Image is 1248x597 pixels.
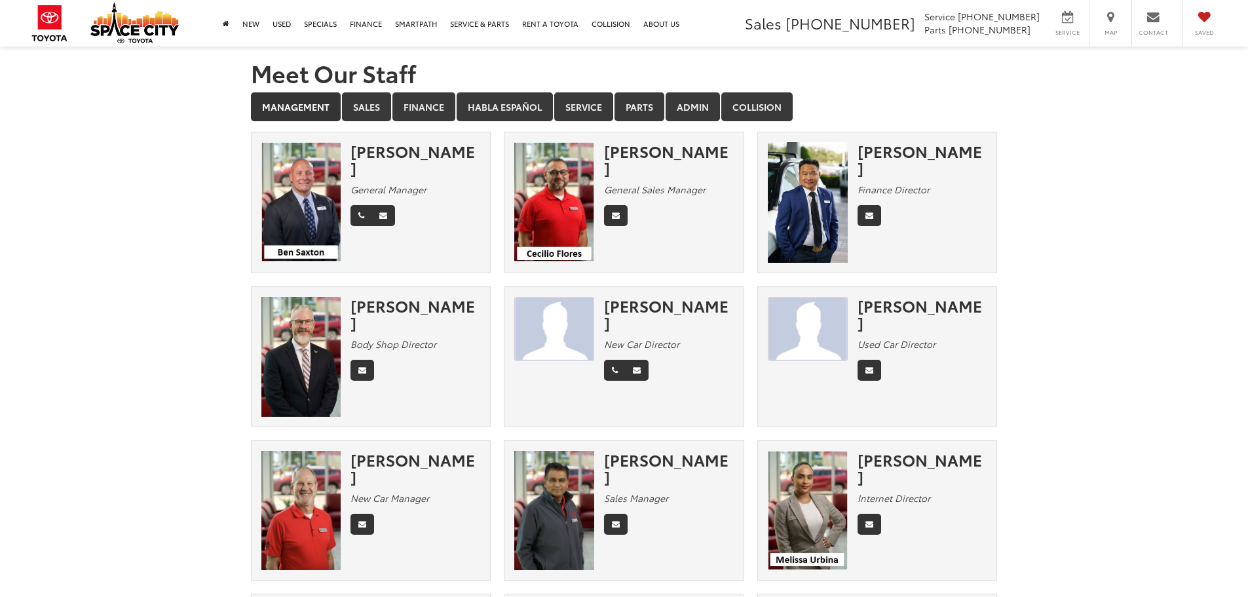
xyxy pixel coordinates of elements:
em: Body Shop Director [350,337,436,351]
div: [PERSON_NAME] [350,297,480,332]
a: Parts [615,92,664,121]
em: General Sales Manager [604,183,706,196]
span: Service [924,10,955,23]
a: Service [554,92,613,121]
span: Parts [924,23,946,36]
img: Cecilio Flores [514,142,594,262]
a: Email [858,514,881,535]
span: Map [1096,28,1125,37]
img: Nam Pham [768,142,848,263]
img: JAMES TAYLOR [514,297,594,362]
em: Sales Manager [604,491,668,505]
a: Phone [604,360,626,381]
div: Department Tabs [251,92,998,123]
img: Melissa Urbina [768,451,848,569]
a: Habla Español [457,92,553,121]
img: David Hardy [261,451,341,571]
a: Email [625,360,649,381]
a: Phone [350,205,372,226]
a: Admin [666,92,720,121]
img: Sean Patterson [261,297,341,417]
span: [PHONE_NUMBER] [958,10,1040,23]
img: Marco Compean [768,297,848,362]
a: Email [350,360,374,381]
img: Oz Ali [514,451,594,571]
h1: Meet Our Staff [251,60,998,86]
a: Collision [721,92,793,121]
a: Management [251,92,341,121]
div: [PERSON_NAME] [858,451,987,486]
a: Email [350,514,374,535]
em: New Car Manager [350,491,429,505]
em: General Manager [350,183,426,196]
span: [PHONE_NUMBER] [949,23,1031,36]
a: Email [858,360,881,381]
span: [PHONE_NUMBER] [785,12,915,33]
a: Email [604,205,628,226]
a: Email [604,514,628,535]
em: Used Car Director [858,337,936,351]
em: New Car Director [604,337,679,351]
span: Contact [1139,28,1168,37]
div: [PERSON_NAME] [858,142,987,177]
a: Email [371,205,395,226]
div: [PERSON_NAME] [858,297,987,332]
div: [PERSON_NAME] [350,142,480,177]
div: [PERSON_NAME] [604,297,734,332]
div: [PERSON_NAME] [604,451,734,486]
a: Finance [392,92,455,121]
div: [PERSON_NAME] [350,451,480,486]
em: Internet Director [858,491,930,505]
img: Ben Saxton [261,142,341,262]
a: Sales [342,92,391,121]
span: Service [1053,28,1082,37]
div: [PERSON_NAME] [604,142,734,177]
span: Sales [745,12,782,33]
a: Email [858,205,881,226]
span: Saved [1190,28,1219,37]
em: Finance Director [858,183,930,196]
img: Space City Toyota [90,3,179,43]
